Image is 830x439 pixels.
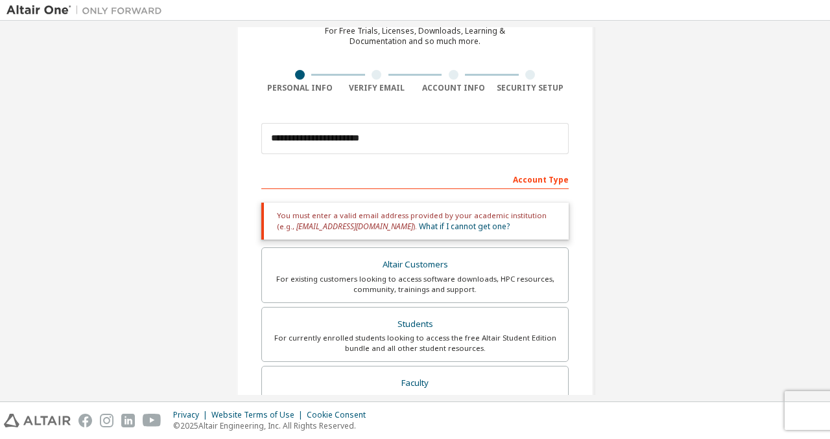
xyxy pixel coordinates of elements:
[270,374,560,392] div: Faculty
[173,410,211,420] div: Privacy
[307,410,373,420] div: Cookie Consent
[270,256,560,274] div: Altair Customers
[296,221,413,232] span: [EMAIL_ADDRESS][DOMAIN_NAME]
[270,274,560,295] div: For existing customers looking to access software downloads, HPC resources, community, trainings ...
[121,414,135,427] img: linkedin.svg
[100,414,113,427] img: instagram.svg
[270,333,560,354] div: For currently enrolled students looking to access the free Altair Student Edition bundle and all ...
[143,414,161,427] img: youtube.svg
[415,83,492,93] div: Account Info
[338,83,416,93] div: Verify Email
[211,410,307,420] div: Website Terms of Use
[261,203,569,240] div: You must enter a valid email address provided by your academic institution (e.g., ).
[419,221,510,232] a: What if I cannot get one?
[78,414,92,427] img: facebook.svg
[325,26,505,47] div: For Free Trials, Licenses, Downloads, Learning & Documentation and so much more.
[6,4,169,17] img: Altair One
[4,414,71,427] img: altair_logo.svg
[173,420,373,431] p: © 2025 Altair Engineering, Inc. All Rights Reserved.
[270,315,560,333] div: Students
[261,168,569,189] div: Account Type
[261,83,338,93] div: Personal Info
[492,83,569,93] div: Security Setup
[270,392,560,413] div: For faculty & administrators of academic institutions administering students and accessing softwa...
